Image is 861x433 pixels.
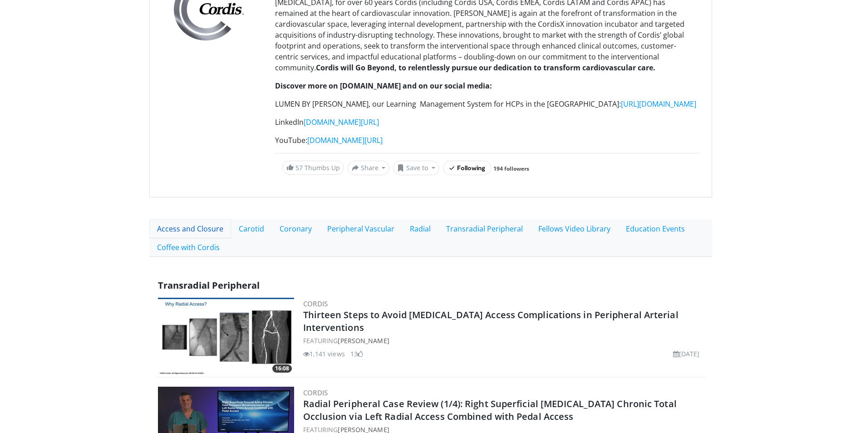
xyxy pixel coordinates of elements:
[304,117,379,127] a: [DOMAIN_NAME][URL]
[493,165,529,172] a: 194 followers
[348,161,390,175] button: Share
[295,163,303,172] span: 57
[303,349,345,359] li: 1,141 views
[231,219,272,238] a: Carotid
[621,99,696,109] a: [URL][DOMAIN_NAME]
[303,299,328,308] a: Cordis
[275,135,699,146] p: YouTube:
[275,98,699,109] p: LUMEN BY [PERSON_NAME], our Learning Management System for HCPs in the [GEOGRAPHIC_DATA]:
[149,219,231,238] a: Access and Closure
[673,349,700,359] li: [DATE]
[316,63,655,73] strong: Cordis will Go Beyond, to relentlessly pursue our dedication to transform cardiovascular care.
[531,219,618,238] a: Fellows Video Library
[303,398,677,423] a: Radial Peripheral Case Review (1/4): Right Superficial [MEDICAL_DATA] Chronic Total Occlusion via...
[282,161,344,175] a: 57 Thumbs Up
[443,161,492,175] button: Following
[303,336,704,345] div: FEATURING
[158,298,294,375] img: 00220ad1-9e2f-474e-8dcc-fa964370a1bc.300x170_q85_crop-smart_upscale.jpg
[303,388,328,397] a: Cordis
[275,117,699,128] p: LinkedIn
[303,309,679,334] a: Thirteen Steps to Avoid [MEDICAL_DATA] Access Complications in Peripheral Arterial Interventions
[149,238,227,257] a: Coffee with Cordis
[272,219,320,238] a: Coronary
[275,81,492,91] strong: Discover more on [DOMAIN_NAME] and on our social media:
[402,219,438,238] a: Radial
[393,161,439,175] button: Save to
[320,219,402,238] a: Peripheral Vascular
[158,279,260,291] span: Transradial Peripheral
[438,219,531,238] a: Transradial Peripheral
[618,219,693,238] a: Education Events
[307,135,383,145] a: [DOMAIN_NAME][URL]
[350,349,363,359] li: 13
[272,364,292,373] span: 16:08
[158,298,294,375] a: 16:08
[338,336,389,345] a: [PERSON_NAME]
